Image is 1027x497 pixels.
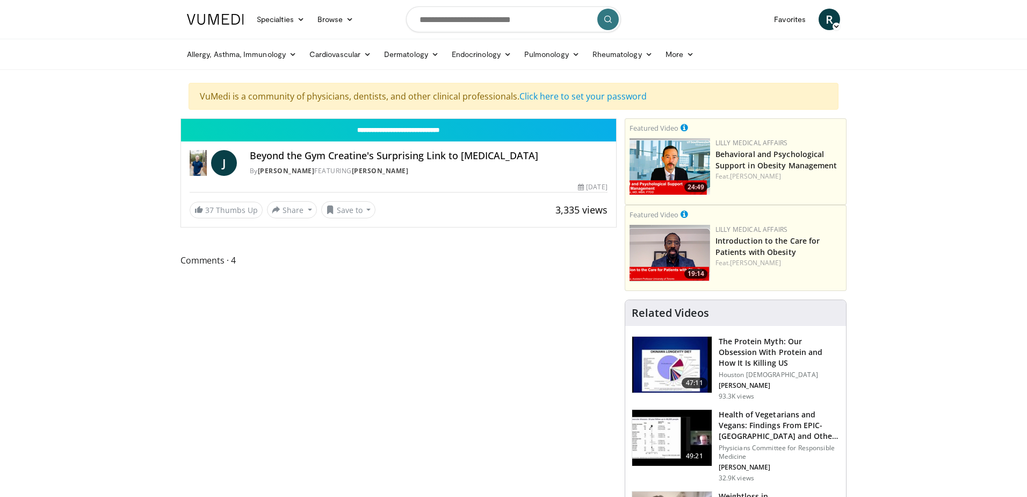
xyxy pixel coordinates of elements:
button: Save to [321,201,376,218]
span: 24:49 [684,182,707,192]
div: VuMedi is a community of physicians, dentists, and other clinical professionals. [189,83,838,110]
span: 37 [205,205,214,215]
a: Introduction to the Care for Patients with Obesity [715,236,820,257]
img: b7b8b05e-5021-418b-a89a-60a270e7cf82.150x105_q85_crop-smart_upscale.jpg [632,337,712,393]
a: Cardiovascular [303,44,378,65]
a: R [819,9,840,30]
img: acc2e291-ced4-4dd5-b17b-d06994da28f3.png.150x105_q85_crop-smart_upscale.png [630,225,710,281]
div: Feat. [715,258,842,268]
span: 3,335 views [555,203,607,216]
h3: Health of Vegetarians and Vegans: Findings From EPIC-[GEOGRAPHIC_DATA] and Othe… [719,409,840,442]
img: Dr. Jordan Rennicke [190,150,207,176]
h3: The Protein Myth: Our Obsession With Protein and How It Is Killing US [719,336,840,368]
p: 93.3K views [719,392,754,401]
a: 49:21 Health of Vegetarians and Vegans: Findings From EPIC-[GEOGRAPHIC_DATA] and Othe… Physicians... [632,409,840,482]
button: Share [267,201,317,218]
a: More [659,44,700,65]
img: VuMedi Logo [187,14,244,25]
a: 47:11 The Protein Myth: Our Obsession With Protein and How It Is Killing US Houston [DEMOGRAPHIC_... [632,336,840,401]
h4: Related Videos [632,307,709,319]
span: 19:14 [684,269,707,279]
a: [PERSON_NAME] [730,172,781,181]
a: Allergy, Asthma, Immunology [180,44,303,65]
a: Specialties [250,9,311,30]
p: Physicians Committee for Responsible Medicine [719,444,840,461]
div: Feat. [715,172,842,181]
a: [PERSON_NAME] [730,258,781,267]
a: Behavioral and Psychological Support in Obesity Management [715,149,837,171]
a: [PERSON_NAME] [352,166,409,175]
a: Browse [311,9,360,30]
h4: Beyond the Gym Creatine's Surprising Link to [MEDICAL_DATA] [250,150,607,162]
small: Featured Video [630,123,678,133]
a: Lilly Medical Affairs [715,225,788,234]
a: 24:49 [630,138,710,195]
img: ba3304f6-7838-4e41-9c0f-2e31ebde6754.png.150x105_q85_crop-smart_upscale.png [630,138,710,195]
p: [PERSON_NAME] [719,463,840,472]
a: Lilly Medical Affairs [715,138,788,147]
span: 47:11 [682,378,707,388]
a: Pulmonology [518,44,586,65]
a: 19:14 [630,225,710,281]
small: Featured Video [630,210,678,219]
img: 606f2b51-b844-428b-aa21-8c0c72d5a896.150x105_q85_crop-smart_upscale.jpg [632,410,712,466]
a: [PERSON_NAME] [258,166,315,175]
div: By FEATURING [250,166,607,176]
a: 37 Thumbs Up [190,202,263,218]
a: Endocrinology [445,44,518,65]
a: Favorites [768,9,812,30]
p: 32.9K views [719,474,754,482]
a: Rheumatology [586,44,659,65]
span: Comments 4 [180,253,617,267]
div: [DATE] [578,182,607,192]
a: J [211,150,237,176]
a: Dermatology [378,44,445,65]
p: [PERSON_NAME] [719,381,840,390]
p: Houston [DEMOGRAPHIC_DATA] [719,371,840,379]
span: 49:21 [682,451,707,461]
input: Search topics, interventions [406,6,621,32]
a: Click here to set your password [519,90,647,102]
